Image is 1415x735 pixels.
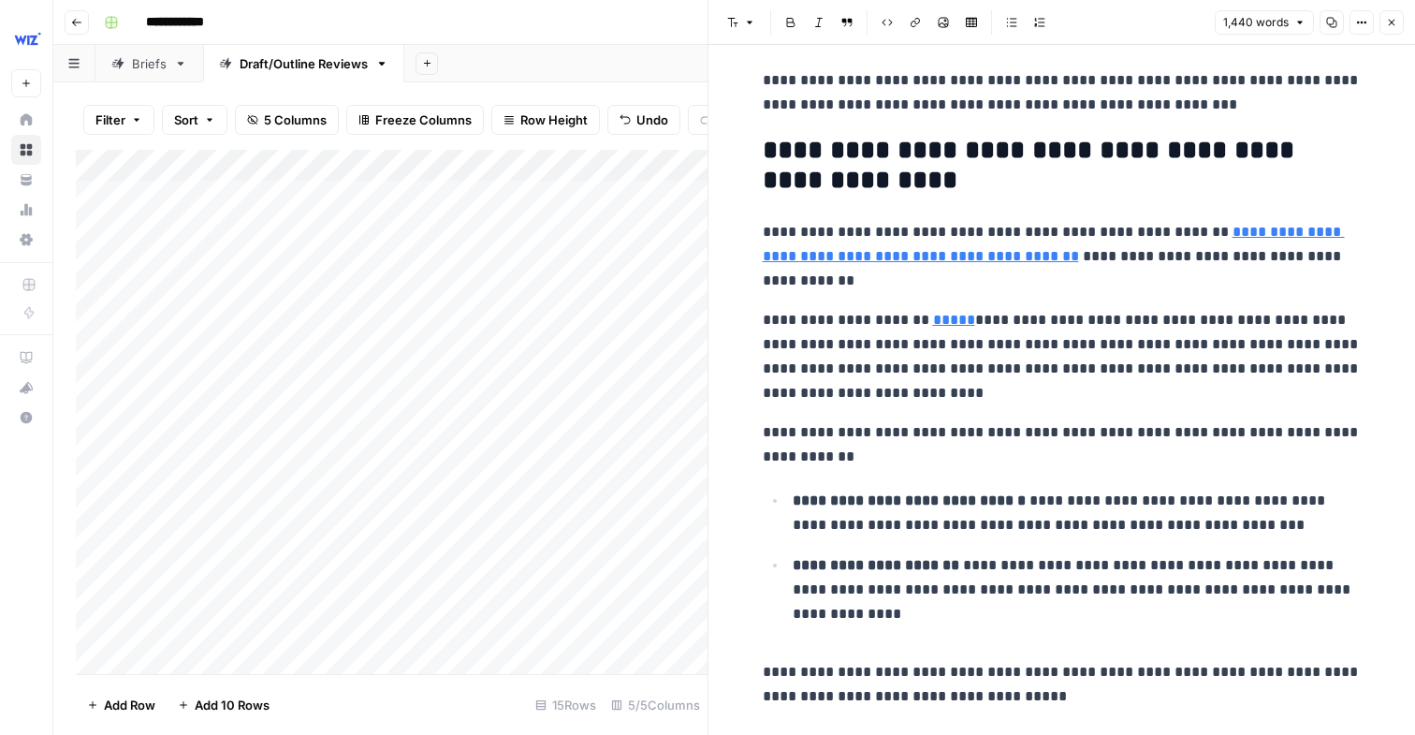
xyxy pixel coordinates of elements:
[162,105,227,135] button: Sort
[1223,14,1289,31] span: 1,440 words
[203,45,404,82] a: Draft/Outline Reviews
[11,195,41,225] a: Usage
[12,374,40,402] div: What's new?
[604,690,707,720] div: 5/5 Columns
[264,110,327,129] span: 5 Columns
[11,373,41,403] button: What's new?
[636,110,668,129] span: Undo
[11,343,41,373] a: AirOps Academy
[11,225,41,255] a: Settings
[11,105,41,135] a: Home
[11,15,41,62] button: Workspace: Wiz
[346,105,484,135] button: Freeze Columns
[1215,10,1314,35] button: 1,440 words
[76,690,167,720] button: Add Row
[240,54,368,73] div: Draft/Outline Reviews
[11,403,41,433] button: Help + Support
[491,105,600,135] button: Row Height
[375,110,472,129] span: Freeze Columns
[83,105,154,135] button: Filter
[174,110,198,129] span: Sort
[95,45,203,82] a: Briefs
[11,22,45,55] img: Wiz Logo
[11,135,41,165] a: Browse
[95,110,125,129] span: Filter
[104,696,155,714] span: Add Row
[235,105,339,135] button: 5 Columns
[607,105,680,135] button: Undo
[520,110,588,129] span: Row Height
[167,690,281,720] button: Add 10 Rows
[132,54,167,73] div: Briefs
[11,165,41,195] a: Your Data
[528,690,604,720] div: 15 Rows
[195,696,270,714] span: Add 10 Rows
